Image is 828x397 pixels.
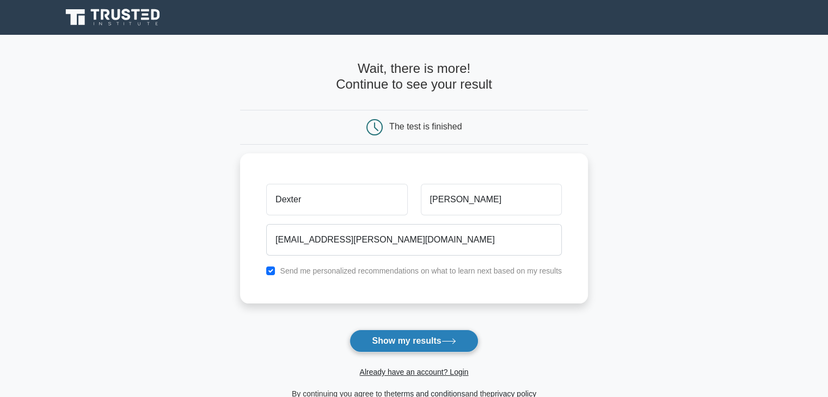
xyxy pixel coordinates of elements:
button: Show my results [349,330,478,352]
input: First name [266,184,407,215]
label: Send me personalized recommendations on what to learn next based on my results [280,266,562,275]
input: Last name [421,184,562,215]
input: Email [266,224,562,256]
div: The test is finished [389,122,462,131]
h4: Wait, there is more! Continue to see your result [240,61,588,92]
a: Already have an account? Login [359,368,468,376]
